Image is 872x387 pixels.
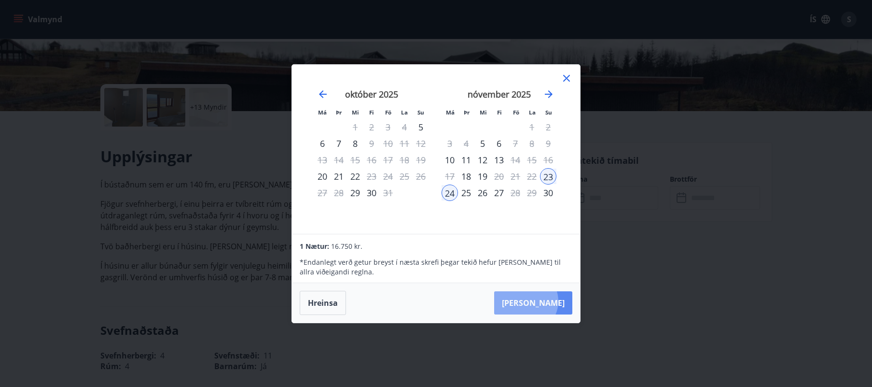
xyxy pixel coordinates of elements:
div: Aðeins innritun í boði [458,168,474,185]
div: 27 [491,185,507,201]
td: Not available. laugardagur, 15. nóvember 2025 [524,152,540,168]
span: 1 Nætur: [300,242,329,251]
td: Choose þriðjudagur, 11. nóvember 2025 as your check-in date. It’s available. [458,152,474,168]
td: Not available. þriðjudagur, 28. október 2025 [331,185,347,201]
td: Choose fimmtudagur, 23. október 2025 as your check-in date. It’s available. [363,168,380,185]
div: 30 [363,185,380,201]
td: Not available. laugardagur, 8. nóvember 2025 [524,135,540,152]
td: Not available. sunnudagur, 26. október 2025 [413,168,429,185]
div: Move backward to switch to the previous month. [317,88,329,100]
td: Selected as start date. sunnudagur, 23. nóvember 2025 [540,168,556,185]
div: Aðeins útritun í boði [363,135,380,152]
td: Choose föstudagur, 28. nóvember 2025 as your check-in date. It’s available. [507,185,524,201]
td: Choose miðvikudagur, 12. nóvember 2025 as your check-in date. It’s available. [474,152,491,168]
td: Not available. sunnudagur, 19. október 2025 [413,152,429,168]
td: Choose fimmtudagur, 6. nóvember 2025 as your check-in date. It’s available. [491,135,507,152]
td: Choose miðvikudagur, 5. nóvember 2025 as your check-in date. It’s available. [474,135,491,152]
td: Not available. þriðjudagur, 4. nóvember 2025 [458,135,474,152]
td: Not available. mánudagur, 27. október 2025 [314,185,331,201]
small: Fi [369,109,374,116]
small: La [529,109,536,116]
div: 21 [331,168,347,185]
td: Choose fimmtudagur, 27. nóvember 2025 as your check-in date. It’s available. [491,185,507,201]
div: Aðeins útritun í boði [380,185,396,201]
td: Not available. laugardagur, 4. október 2025 [396,119,413,135]
td: Choose föstudagur, 14. nóvember 2025 as your check-in date. It’s available. [507,152,524,168]
td: Not available. laugardagur, 1. nóvember 2025 [524,119,540,135]
div: 6 [314,135,331,152]
td: Not available. föstudagur, 3. október 2025 [380,119,396,135]
div: 26 [474,185,491,201]
td: Choose mánudagur, 20. október 2025 as your check-in date. It’s available. [314,168,331,185]
td: Not available. laugardagur, 11. október 2025 [396,135,413,152]
td: Choose mánudagur, 6. október 2025 as your check-in date. It’s available. [314,135,331,152]
small: Fi [497,109,502,116]
td: Not available. föstudagur, 17. október 2025 [380,152,396,168]
td: Not available. sunnudagur, 2. nóvember 2025 [540,119,556,135]
div: 22 [347,168,363,185]
div: Aðeins útritun í boði [507,185,524,201]
td: Choose föstudagur, 31. október 2025 as your check-in date. It’s available. [380,185,396,201]
div: 24 [442,185,458,201]
small: La [401,109,408,116]
td: Not available. þriðjudagur, 14. október 2025 [331,152,347,168]
td: Not available. föstudagur, 21. nóvember 2025 [507,168,524,185]
span: 16.750 kr. [331,242,362,251]
div: 19 [474,168,491,185]
td: Choose sunnudagur, 30. nóvember 2025 as your check-in date. It’s available. [540,185,556,201]
small: Mi [352,109,359,116]
div: Aðeins innritun í boði [413,119,429,135]
td: Not available. mánudagur, 3. nóvember 2025 [442,135,458,152]
td: Choose miðvikudagur, 22. október 2025 as your check-in date. It’s available. [347,168,363,185]
small: Fö [513,109,519,116]
small: Fö [385,109,391,116]
div: Aðeins innritun í boði [540,185,556,201]
div: Aðeins innritun í boði [474,135,491,152]
div: 11 [458,152,474,168]
small: Þr [464,109,470,116]
td: Choose þriðjudagur, 7. október 2025 as your check-in date. It’s available. [331,135,347,152]
td: Not available. sunnudagur, 9. nóvember 2025 [540,135,556,152]
td: Choose miðvikudagur, 19. nóvember 2025 as your check-in date. It’s available. [474,168,491,185]
td: Choose mánudagur, 10. nóvember 2025 as your check-in date. It’s available. [442,152,458,168]
td: Not available. laugardagur, 25. október 2025 [396,168,413,185]
td: Choose þriðjudagur, 21. október 2025 as your check-in date. It’s available. [331,168,347,185]
div: 25 [458,185,474,201]
small: Su [545,109,552,116]
td: Not available. miðvikudagur, 1. október 2025 [347,119,363,135]
strong: nóvember 2025 [468,88,531,100]
td: Choose miðvikudagur, 8. október 2025 as your check-in date. It’s available. [347,135,363,152]
small: Mi [480,109,487,116]
div: 8 [347,135,363,152]
div: 13 [491,152,507,168]
div: Aðeins útritun í boði [507,135,524,152]
div: 7 [331,135,347,152]
td: Choose fimmtudagur, 9. október 2025 as your check-in date. It’s available. [363,135,380,152]
div: 6 [491,135,507,152]
td: Choose sunnudagur, 5. október 2025 as your check-in date. It’s available. [413,119,429,135]
td: Not available. miðvikudagur, 15. október 2025 [347,152,363,168]
small: Su [417,109,424,116]
div: 12 [474,152,491,168]
small: Má [318,109,327,116]
td: Not available. sunnudagur, 16. nóvember 2025 [540,152,556,168]
td: Not available. mánudagur, 17. nóvember 2025 [442,168,458,185]
strong: október 2025 [345,88,398,100]
div: Aðeins innritun í boði [347,185,363,201]
td: Not available. laugardagur, 22. nóvember 2025 [524,168,540,185]
td: Choose þriðjudagur, 18. nóvember 2025 as your check-in date. It’s available. [458,168,474,185]
td: Choose föstudagur, 7. nóvember 2025 as your check-in date. It’s available. [507,135,524,152]
td: Choose fimmtudagur, 30. október 2025 as your check-in date. It’s available. [363,185,380,201]
td: Not available. laugardagur, 29. nóvember 2025 [524,185,540,201]
div: Aðeins innritun í boði [540,168,556,185]
button: Hreinsa [300,291,346,315]
td: Not available. fimmtudagur, 2. október 2025 [363,119,380,135]
td: Not available. sunnudagur, 12. október 2025 [413,135,429,152]
small: Má [446,109,455,116]
small: Þr [336,109,342,116]
div: Move forward to switch to the next month. [543,88,554,100]
div: Aðeins útritun í boði [363,168,380,185]
div: Aðeins innritun í boði [442,152,458,168]
td: Choose fimmtudagur, 13. nóvember 2025 as your check-in date. It’s available. [491,152,507,168]
button: [PERSON_NAME] [494,291,572,315]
